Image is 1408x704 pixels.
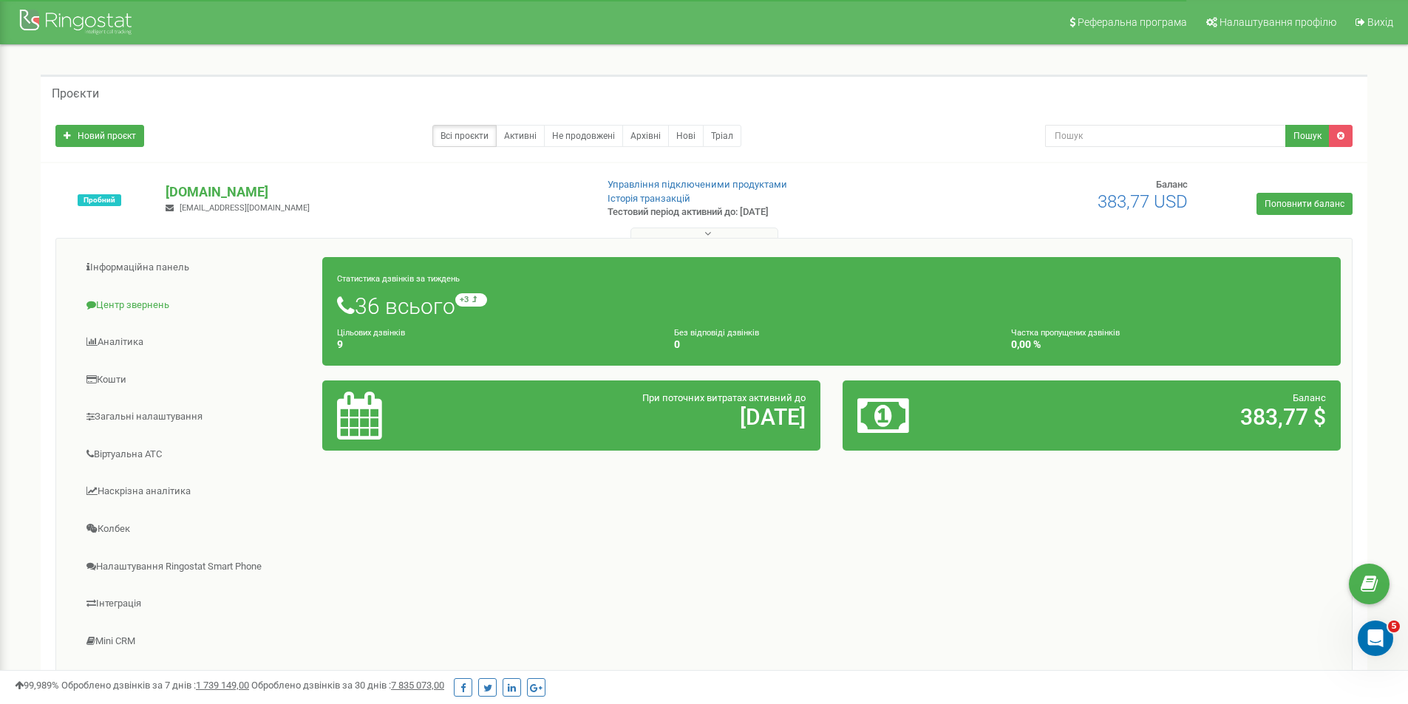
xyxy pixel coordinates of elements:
span: Налаштування профілю [1220,16,1336,28]
h4: 0 [674,339,989,350]
u: 1 739 149,00 [196,680,249,691]
a: Загальні налаштування [67,399,323,435]
a: Колбек [67,511,323,547]
span: [EMAIL_ADDRESS][DOMAIN_NAME] [180,203,310,213]
a: Аналiтика [67,324,323,360]
small: Частка пропущених дзвінків [1011,328,1120,338]
a: Управління підключеними продуктами [608,179,787,190]
a: Новий проєкт [55,125,144,147]
iframe: Intercom live chat [1358,621,1393,656]
a: Тріал [703,125,741,147]
h1: 36 всього [337,293,1326,318]
small: +3 [455,293,487,307]
a: Інформаційна панель [67,250,323,286]
span: 99,989% [15,680,59,691]
h2: [DATE] [500,405,806,429]
span: Вихід [1367,16,1393,28]
a: Архівні [622,125,669,147]
a: [PERSON_NAME] [67,660,323,697]
span: Баланс [1293,392,1326,403]
a: Mini CRM [67,623,323,660]
a: Наскрізна аналітика [67,474,323,510]
a: Поповнити баланс [1256,193,1353,215]
small: Без відповіді дзвінків [674,328,759,338]
input: Пошук [1045,125,1286,147]
small: Статистика дзвінків за тиждень [337,274,460,284]
span: Баланс [1156,179,1188,190]
span: При поточних витратах активний до [642,392,806,403]
a: Активні [496,125,545,147]
h5: Проєкти [52,87,99,100]
a: Всі проєкти [432,125,497,147]
h4: 0,00 % [1011,339,1326,350]
p: Тестовий період активний до: [DATE] [608,205,915,219]
span: Оброблено дзвінків за 7 днів : [61,680,249,691]
a: Інтеграція [67,586,323,622]
h2: 383,77 $ [1021,405,1326,429]
a: Центр звернень [67,287,323,324]
a: Віртуальна АТС [67,437,323,473]
small: Цільових дзвінків [337,328,405,338]
a: Нові [668,125,704,147]
span: 5 [1388,621,1400,632]
a: Налаштування Ringostat Smart Phone [67,549,323,585]
h4: 9 [337,339,652,350]
span: Реферальна програма [1078,16,1187,28]
a: Кошти [67,362,323,398]
span: Пробний [78,194,121,206]
u: 7 835 073,00 [391,680,444,691]
button: Пошук [1285,125,1330,147]
span: 383,77 USD [1098,191,1188,212]
a: Не продовжені [544,125,623,147]
p: [DOMAIN_NAME] [166,182,583,202]
a: Історія транзакцій [608,193,690,204]
span: Оброблено дзвінків за 30 днів : [251,680,444,691]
